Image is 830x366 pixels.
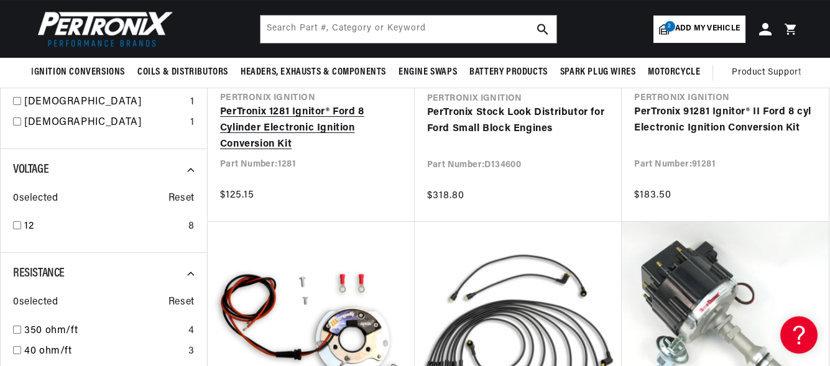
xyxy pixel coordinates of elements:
[31,58,131,87] summary: Ignition Conversions
[220,104,402,152] a: PerTronix 1281 Ignitor® Ford 8 Cylinder Electronic Ignition Conversion Kit
[399,66,457,79] span: Engine Swaps
[131,58,234,87] summary: Coils & Distributors
[392,58,463,87] summary: Engine Swaps
[427,105,610,137] a: PerTronix Stock Look Distributor for Ford Small Block Engines
[463,58,554,87] summary: Battery Products
[13,295,58,311] span: 0 selected
[13,163,48,176] span: Voltage
[675,23,740,35] span: Add my vehicle
[24,344,183,360] a: 40 ohm/ft
[24,219,183,235] a: 12
[188,219,195,235] div: 8
[261,16,556,43] input: Search Part #, Category or Keyword
[234,58,392,87] summary: Headers, Exhausts & Components
[665,21,675,32] span: 2
[188,323,195,339] div: 4
[24,323,183,339] a: 350 ohm/ft
[648,66,700,79] span: Motorcycle
[241,66,386,79] span: Headers, Exhausts & Components
[732,66,801,80] span: Product Support
[732,58,807,88] summary: Product Support
[168,191,195,207] span: Reset
[653,16,745,43] a: 2Add my vehicle
[31,7,174,50] img: Pertronix
[168,295,195,311] span: Reset
[554,58,642,87] summary: Spark Plug Wires
[13,191,58,207] span: 0 selected
[31,66,125,79] span: Ignition Conversions
[190,115,195,131] div: 1
[24,94,185,111] a: [DEMOGRAPHIC_DATA]
[188,344,195,360] div: 3
[137,66,228,79] span: Coils & Distributors
[560,66,636,79] span: Spark Plug Wires
[13,267,65,280] span: Resistance
[469,66,548,79] span: Battery Products
[529,16,556,43] button: search button
[642,58,706,87] summary: Motorcycle
[634,104,816,136] a: PerTronix 91281 Ignitor® II Ford 8 cyl Electronic Ignition Conversion Kit
[24,115,185,131] a: [DEMOGRAPHIC_DATA]
[190,94,195,111] div: 1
